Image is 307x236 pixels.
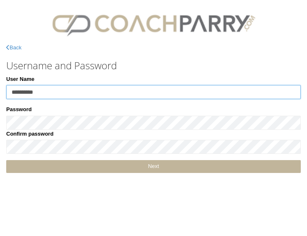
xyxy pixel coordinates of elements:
[6,75,34,83] label: User Name
[6,105,31,114] label: Password
[6,130,53,138] label: Confirm password
[41,8,267,39] img: CPlogo.png
[6,44,22,51] a: Back
[6,60,301,71] h3: Username and Password
[6,160,301,173] a: Next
